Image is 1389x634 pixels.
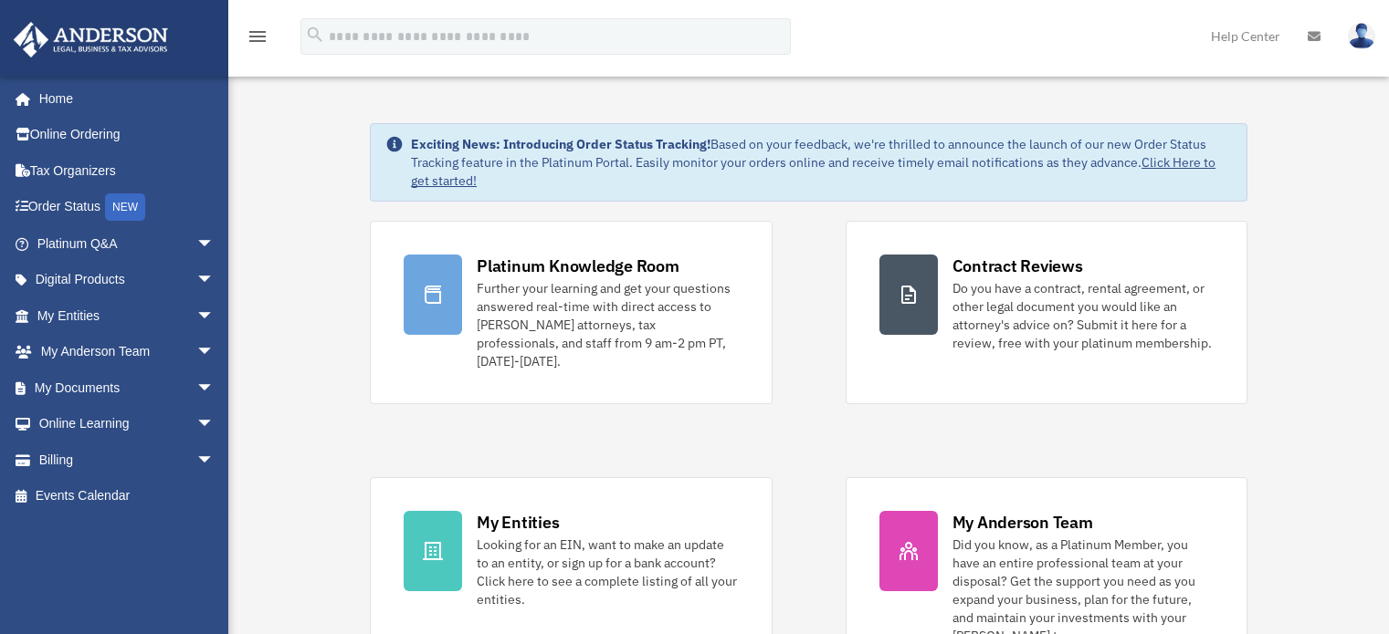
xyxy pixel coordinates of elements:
a: Order StatusNEW [13,189,242,226]
img: Anderson Advisors Platinum Portal [8,22,174,57]
div: My Anderson Team [952,511,1093,534]
span: arrow_drop_down [196,442,233,479]
div: NEW [105,193,145,221]
span: arrow_drop_down [196,297,233,335]
a: Click Here to get started! [411,154,1215,189]
span: arrow_drop_down [196,369,233,407]
div: My Entities [477,511,559,534]
a: Tax Organizers [13,152,242,189]
strong: Exciting News: Introducing Order Status Tracking! [411,136,710,152]
a: Home [13,80,233,117]
a: Billingarrow_drop_down [13,442,242,478]
a: Online Ordering [13,117,242,153]
div: Looking for an EIN, want to make an update to an entity, or sign up for a bank account? Click her... [477,535,738,608]
a: menu [247,32,268,47]
span: arrow_drop_down [196,334,233,371]
span: arrow_drop_down [196,406,233,443]
a: My Documentsarrow_drop_down [13,369,242,406]
i: menu [247,26,268,47]
a: Platinum Q&Aarrow_drop_down [13,225,242,262]
div: Contract Reviews [952,255,1083,277]
span: arrow_drop_down [196,262,233,299]
a: Events Calendar [13,478,242,514]
a: My Anderson Teamarrow_drop_down [13,334,242,370]
a: Platinum Knowledge Room Further your learning and get your questions answered real-time with dire... [370,221,772,404]
a: Online Learningarrow_drop_down [13,406,242,442]
a: Contract Reviews Do you have a contract, rental agreement, or other legal document you would like... [846,221,1247,404]
div: Do you have a contract, rental agreement, or other legal document you would like an attorney's ad... [952,279,1214,352]
span: arrow_drop_down [196,225,233,263]
div: Based on your feedback, we're thrilled to announce the launch of our new Order Status Tracking fe... [411,135,1232,190]
a: My Entitiesarrow_drop_down [13,297,242,334]
div: Platinum Knowledge Room [477,255,679,277]
img: User Pic [1348,23,1375,49]
div: Further your learning and get your questions answered real-time with direct access to [PERSON_NAM... [477,279,738,370]
i: search [305,25,325,45]
a: Digital Productsarrow_drop_down [13,262,242,298]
